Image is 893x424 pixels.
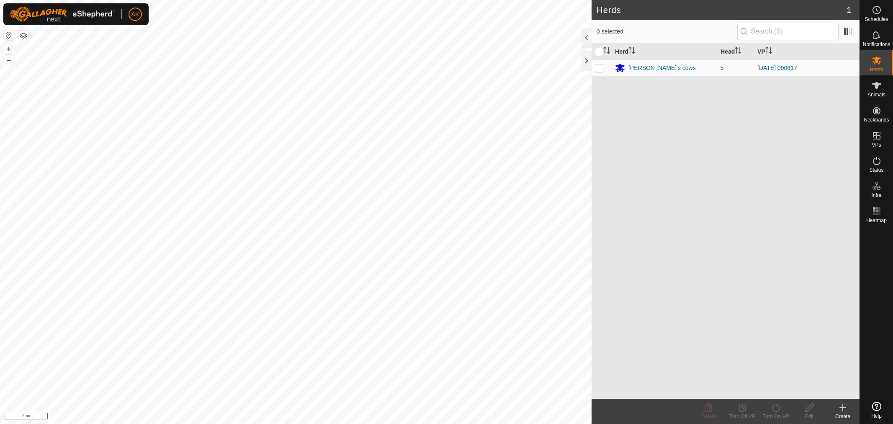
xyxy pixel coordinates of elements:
span: Schedules [865,17,888,22]
span: Animals [867,92,885,97]
p-sorticon: Activate to sort [765,48,772,55]
span: Notifications [863,42,890,47]
img: Gallagher Logo [10,7,115,22]
p-sorticon: Activate to sort [628,48,635,55]
span: Herds [870,67,883,72]
th: Head [717,44,754,60]
span: 1 [847,4,851,16]
span: Status [869,168,883,173]
p-sorticon: Activate to sort [735,48,741,55]
span: Delete [702,414,716,419]
span: Help [871,414,882,419]
button: Map Layers [18,31,28,41]
th: VP [754,44,860,60]
span: AK [131,10,139,19]
input: Search (S) [737,23,839,40]
a: Contact Us [304,413,329,421]
div: Turn Off VP [726,413,759,420]
p-sorticon: Activate to sort [603,48,610,55]
button: + [4,44,14,54]
span: Infra [871,193,881,198]
div: [PERSON_NAME]'s cows [628,64,696,72]
div: Turn On VP [759,413,793,420]
span: VPs [872,142,881,147]
button: – [4,55,14,65]
span: 5 [721,65,724,71]
div: Create [826,413,860,420]
span: 0 selected [597,27,737,36]
div: Edit [793,413,826,420]
a: Help [860,398,893,422]
span: Heatmap [866,218,887,223]
button: Reset Map [4,30,14,40]
th: Herd [612,44,717,60]
span: Neckbands [864,117,889,122]
a: [DATE] 090617 [757,65,797,71]
h2: Herds [597,5,847,15]
a: Privacy Policy [263,413,294,421]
